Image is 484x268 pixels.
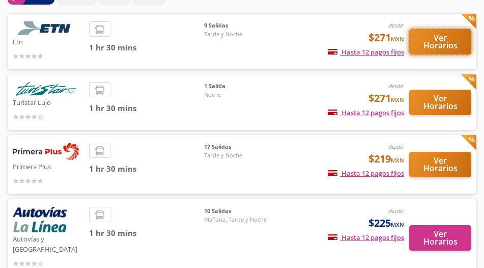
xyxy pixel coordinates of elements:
[13,160,84,172] p: Primera Plus
[391,35,404,43] small: MXN
[328,233,404,242] span: Hasta 12 pagos fijos
[389,143,404,150] em: desde:
[13,96,84,108] p: Turistar Lujo
[368,91,404,106] span: $271
[389,21,404,29] em: desde:
[391,96,404,103] small: MXN
[13,82,79,96] img: Turistar Lujo
[328,169,404,178] span: Hasta 12 pagos fijos
[409,225,471,251] button: Ver Horarios
[13,232,84,254] p: Autovías y [GEOGRAPHIC_DATA]
[391,156,404,164] small: MXN
[13,35,84,47] p: Etn
[204,91,275,99] span: Noche
[389,207,404,215] em: desde:
[204,207,275,216] span: 10 Salidas
[368,151,404,167] span: $219
[13,207,67,232] img: Autovías y La Línea
[389,82,404,90] em: desde:
[391,221,404,228] small: MXN
[409,152,471,177] button: Ver Horarios
[89,102,204,114] span: 1 hr 30 mins
[328,47,404,57] span: Hasta 12 pagos fijos
[328,108,404,117] span: Hasta 12 pagos fijos
[89,163,204,175] span: 1 hr 30 mins
[204,143,275,151] span: 17 Salidas
[409,90,471,115] button: Ver Horarios
[13,21,79,35] img: Etn
[204,30,275,39] span: Tarde y Noche
[409,29,471,55] button: Ver Horarios
[204,82,275,91] span: 1 Salida
[368,30,404,45] span: $271
[89,227,204,239] span: 1 hr 30 mins
[204,21,275,30] span: 9 Salidas
[89,42,204,53] span: 1 hr 30 mins
[13,143,79,160] img: Primera Plus
[204,151,275,160] span: Tarde y Noche
[368,216,404,231] span: $225
[204,216,275,224] span: Mañana, Tarde y Noche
